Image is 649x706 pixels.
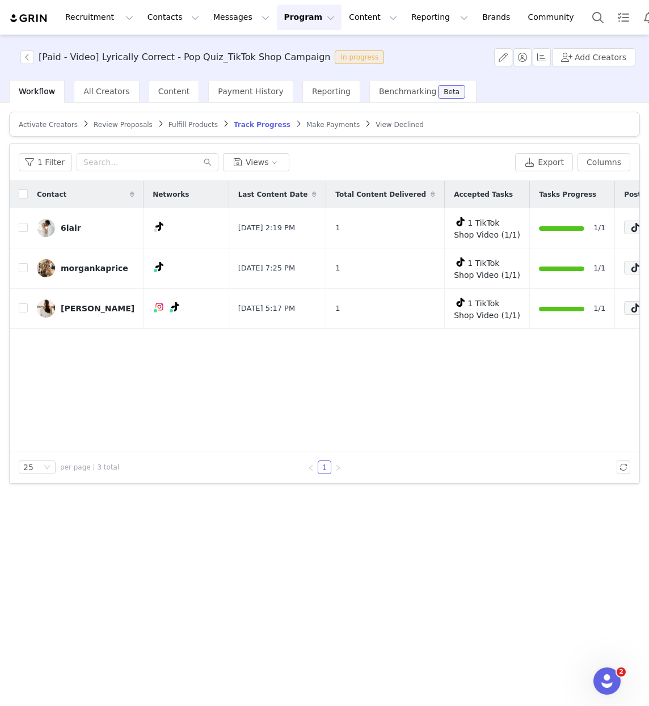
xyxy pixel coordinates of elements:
button: Views [223,153,289,171]
i: icon: search [204,158,212,166]
iframe: Intercom live chat [593,667,621,695]
button: Export [515,153,573,171]
img: 08eda545-521c-46ca-be9f-5a19d7de44e5.jpg [37,299,55,318]
a: 6lair [37,219,134,237]
button: Contacts [141,5,206,30]
button: Content [342,5,404,30]
img: grin logo [9,13,49,24]
span: Content [158,87,190,96]
button: Program [277,5,342,30]
span: 1 TikTok Shop Video (1/1) [454,259,520,280]
span: 1 TikTok Shop Video (1/1) [454,218,520,239]
span: Review Proposals [94,121,153,129]
span: In progress [335,50,384,64]
input: Search... [77,153,218,171]
button: Messages [206,5,276,30]
h3: [Paid - Video] Lyrically Correct - Pop Quiz_TikTok Shop Campaign [39,50,330,64]
li: Next Page [331,460,345,474]
button: Add Creators [552,48,635,66]
span: 1 [335,222,340,234]
span: All Creators [83,87,129,96]
span: Payment History [218,87,284,96]
span: Make Payments [306,121,360,129]
a: [PERSON_NAME] [37,299,134,318]
span: 1 [335,303,340,314]
span: Last Content Date [238,189,308,200]
button: Columns [578,153,630,171]
span: Activate Creators [19,121,78,129]
span: 1 TikTok Shop Video (1/1) [454,299,520,320]
a: Tasks [611,5,636,30]
span: Contact [37,189,66,200]
button: Reporting [404,5,475,30]
span: Accepted Tasks [454,189,513,200]
a: Brands [475,5,520,30]
span: Networks [153,189,189,200]
img: 752c5eb4-c87b-4de4-a90a-795591ab6095.jpg [37,219,55,237]
span: per page | 3 total [60,462,119,472]
span: Workflow [19,87,55,96]
i: icon: left [307,464,314,471]
div: morgankaprice [61,264,128,273]
i: icon: right [335,464,342,471]
div: Beta [444,88,460,95]
a: Community [521,5,586,30]
li: Previous Page [304,460,318,474]
span: [DATE] 7:25 PM [238,263,295,274]
span: [DATE] 2:19 PM [238,222,295,234]
img: d5655ffe-5f11-48ee-aaa3-29c7848cce42.jpg [37,259,55,277]
span: 1 [335,263,340,274]
span: [object Object] [20,50,389,64]
span: Track Progress [234,121,290,129]
span: Benchmarking [379,87,436,96]
span: Fulfill Products [168,121,218,129]
i: icon: down [44,464,50,472]
a: morgankaprice [37,259,134,277]
div: [PERSON_NAME] [61,304,134,313]
img: instagram.svg [155,302,164,311]
button: 1 Filter [19,153,72,171]
span: 2 [617,667,626,677]
div: 6lair [61,223,81,232]
a: 1 [318,461,331,474]
button: Search [585,5,610,30]
div: 25 [23,461,33,474]
span: Total Content Delivered [335,189,426,200]
span: View Declined [376,121,424,129]
span: Reporting [312,87,351,96]
span: [DATE] 5:17 PM [238,303,295,314]
span: Tasks Progress [539,189,596,200]
button: Recruitment [58,5,140,30]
